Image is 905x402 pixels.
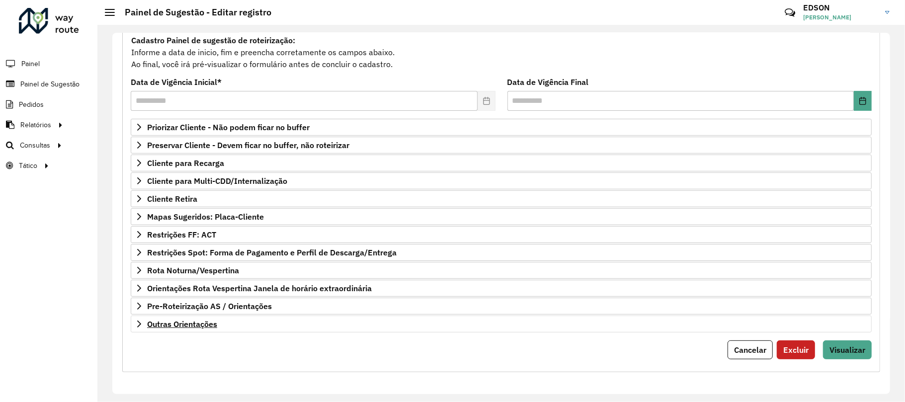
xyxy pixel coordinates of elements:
h2: Painel de Sugestão - Editar registro [115,7,271,18]
span: Consultas [20,140,50,151]
span: Preservar Cliente - Devem ficar no buffer, não roteirizar [147,141,349,149]
button: Choose Date [854,91,872,111]
span: Painel de Sugestão [20,79,80,89]
span: Painel [21,59,40,69]
a: Priorizar Cliente - Não podem ficar no buffer [131,119,872,136]
a: Pre-Roteirização AS / Orientações [131,298,872,315]
a: Cliente para Recarga [131,155,872,171]
span: Relatórios [20,120,51,130]
span: Orientações Rota Vespertina Janela de horário extraordinária [147,284,372,292]
a: Restrições Spot: Forma de Pagamento e Perfil de Descarga/Entrega [131,244,872,261]
span: Restrições FF: ACT [147,231,216,239]
span: Cancelar [734,345,766,355]
a: Rota Noturna/Vespertina [131,262,872,279]
button: Cancelar [728,340,773,359]
a: Cliente Retira [131,190,872,207]
span: Cliente Retira [147,195,197,203]
strong: Cadastro Painel de sugestão de roteirização: [131,35,295,45]
h3: EDSON [803,3,878,12]
label: Data de Vigência Final [507,76,589,88]
span: Restrições Spot: Forma de Pagamento e Perfil de Descarga/Entrega [147,248,397,256]
span: Visualizar [829,345,865,355]
button: Visualizar [823,340,872,359]
label: Data de Vigência Inicial [131,76,222,88]
span: [PERSON_NAME] [803,13,878,22]
button: Excluir [777,340,815,359]
span: Pedidos [19,99,44,110]
span: Cliente para Multi-CDD/Internalização [147,177,287,185]
span: Tático [19,161,37,171]
a: Restrições FF: ACT [131,226,872,243]
span: Mapas Sugeridos: Placa-Cliente [147,213,264,221]
a: Cliente para Multi-CDD/Internalização [131,172,872,189]
a: Mapas Sugeridos: Placa-Cliente [131,208,872,225]
span: Outras Orientações [147,320,217,328]
a: Contato Rápido [779,2,801,23]
span: Priorizar Cliente - Não podem ficar no buffer [147,123,310,131]
span: Rota Noturna/Vespertina [147,266,239,274]
div: Informe a data de inicio, fim e preencha corretamente os campos abaixo. Ao final, você irá pré-vi... [131,34,872,71]
a: Outras Orientações [131,316,872,332]
span: Excluir [783,345,809,355]
span: Pre-Roteirização AS / Orientações [147,302,272,310]
a: Preservar Cliente - Devem ficar no buffer, não roteirizar [131,137,872,154]
a: Orientações Rota Vespertina Janela de horário extraordinária [131,280,872,297]
span: Cliente para Recarga [147,159,224,167]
